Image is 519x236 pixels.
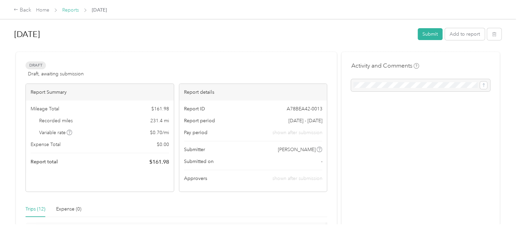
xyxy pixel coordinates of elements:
span: Report period [184,117,215,124]
span: Recorded miles [39,117,73,124]
button: Add to report [445,28,485,40]
span: shown after submission [272,176,322,181]
span: $ 0.70 / mi [150,129,169,136]
span: Report ID [184,105,205,112]
a: Home [36,7,49,13]
div: Expense (0) [56,205,81,213]
span: $ 161.98 [149,158,169,166]
span: Pay period [184,129,207,136]
span: Report total [31,158,58,165]
span: Variable rate [39,129,72,136]
span: $ 0.00 [157,141,169,148]
span: $ 161.98 [151,105,169,112]
span: Approvers [184,175,207,182]
div: Trips (12) [26,205,45,213]
button: Submit [418,28,442,40]
iframe: Everlance-gr Chat Button Frame [481,198,519,236]
span: Expense Total [31,141,61,148]
span: [PERSON_NAME] [278,146,316,153]
span: 231.4 mi [150,117,169,124]
div: Report details [179,84,327,101]
span: [DATE] [92,6,107,14]
h4: Activity and Comments [351,61,419,70]
div: Back [14,6,31,14]
span: [DATE] - [DATE] [288,117,322,124]
span: Mileage Total [31,105,59,112]
span: Draft [26,61,46,69]
h1: September 2025 [14,26,413,42]
span: A78BEA42-0013 [286,105,322,112]
span: Draft, awaiting submission [28,70,84,77]
a: Reports [62,7,79,13]
span: Submitted on [184,158,214,165]
span: shown after submission [272,129,322,136]
div: Report Summary [26,84,174,101]
span: - [321,158,322,165]
span: Submitter [184,146,205,153]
